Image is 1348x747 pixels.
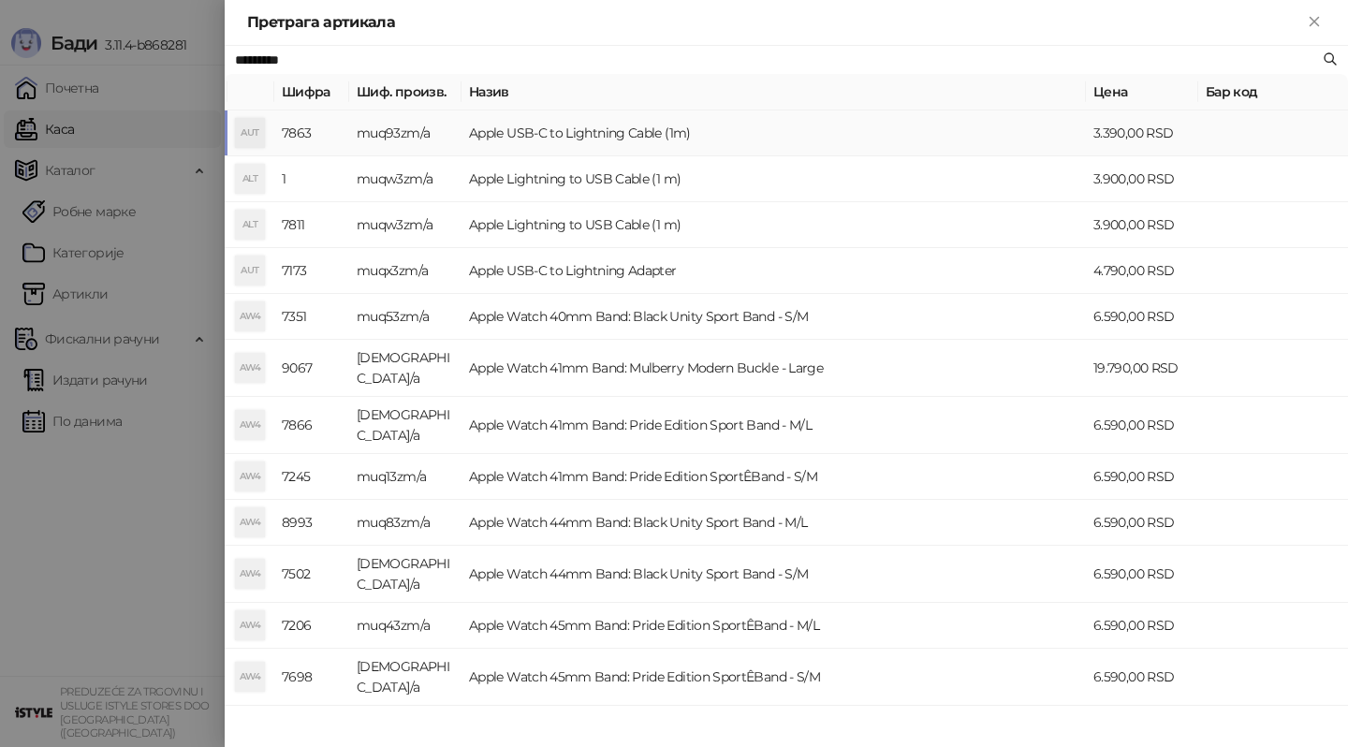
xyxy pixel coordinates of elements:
div: ALT [235,210,265,240]
td: Apple Watch 44mm Band: Black Unity Sport Band - M/L [462,500,1086,546]
div: AUT [235,118,265,148]
td: Apple Watch 44mm Band: Black Unity Sport Band - S/M [462,546,1086,603]
td: 4.790,00 RSD [1086,248,1198,294]
div: AW4 [235,353,265,383]
td: [DEMOGRAPHIC_DATA]/a [349,397,462,454]
td: 7502 [274,546,349,603]
div: AW4 [235,559,265,589]
td: Apple Lightning to USB Cable (1 m) [462,202,1086,248]
td: 7811 [274,202,349,248]
td: Apple Watch 45mm Band: Pride Edition SportÊBand - M/L [462,603,1086,649]
div: AW4 [235,507,265,537]
td: 6.590,00 RSD [1086,649,1198,706]
div: AUT [235,256,265,286]
td: [DEMOGRAPHIC_DATA]/a [349,340,462,397]
td: 7173 [274,248,349,294]
td: muq53zm/a [349,294,462,340]
td: [DEMOGRAPHIC_DATA]/a [349,546,462,603]
div: AW4 [235,410,265,440]
td: 6.590,00 RSD [1086,546,1198,603]
td: 9067 [274,340,349,397]
th: Цена [1086,74,1198,110]
td: Apple Watch 41mm Band: Pride Edition Sport Band - M/L [462,397,1086,454]
td: muqw3zm/a [349,202,462,248]
div: AW4 [235,301,265,331]
td: 7351 [274,294,349,340]
button: Close [1303,11,1326,34]
td: Apple Watch 41mm Band: Pride Edition SportÊBand - S/M [462,454,1086,500]
td: 6.590,00 RSD [1086,454,1198,500]
td: 7866 [274,397,349,454]
td: Apple Watch 40mm Band: Black Unity Sport Band - S/M [462,294,1086,340]
td: 8993 [274,500,349,546]
td: 1 [274,156,349,202]
div: AW4 [235,662,265,692]
td: 7206 [274,603,349,649]
td: 7863 [274,110,349,156]
td: Apple Watch 45mm Band: Pride Edition SportÊBand - S/M [462,649,1086,706]
td: muqx3zm/a [349,248,462,294]
td: muq83zm/a [349,500,462,546]
td: 3.900,00 RSD [1086,202,1198,248]
td: Apple Watch 41mm Band: Mulberry Modern Buckle - Large [462,340,1086,397]
td: 6.590,00 RSD [1086,603,1198,649]
th: Шиф. произв. [349,74,462,110]
td: 7698 [274,649,349,706]
th: Бар код [1198,74,1348,110]
div: AW4 [235,461,265,491]
td: muq13zm/a [349,454,462,500]
td: muqw3zm/a [349,156,462,202]
th: Назив [462,74,1086,110]
td: 6.590,00 RSD [1086,397,1198,454]
td: [DEMOGRAPHIC_DATA]/a [349,649,462,706]
td: 6.590,00 RSD [1086,500,1198,546]
div: Претрага артикала [247,11,1303,34]
div: ALT [235,164,265,194]
td: 3.900,00 RSD [1086,156,1198,202]
td: muq43zm/a [349,603,462,649]
th: Шифра [274,74,349,110]
td: Apple USB-C to Lightning Adapter [462,248,1086,294]
td: 3.390,00 RSD [1086,110,1198,156]
td: 19.790,00 RSD [1086,340,1198,397]
td: muq93zm/a [349,110,462,156]
div: AW4 [235,610,265,640]
td: 6.590,00 RSD [1086,294,1198,340]
td: 7245 [274,454,349,500]
td: Apple Lightning to USB Cable (1 m) [462,156,1086,202]
td: Apple USB-C to Lightning Cable (1m) [462,110,1086,156]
